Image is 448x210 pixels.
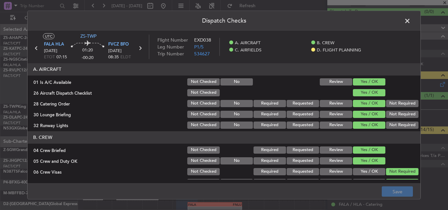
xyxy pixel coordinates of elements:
[320,168,352,175] button: Review
[353,78,385,85] button: Yes / OK
[320,146,352,153] button: Review
[320,100,352,107] button: Review
[320,110,352,118] button: Review
[386,100,418,107] button: Not Required
[353,110,385,118] button: Yes / OK
[320,157,352,164] button: Review
[386,110,418,118] button: Not Required
[353,168,385,175] button: Yes / OK
[386,121,418,128] button: Not Required
[386,168,418,175] button: Not Required
[320,179,352,186] button: Review
[317,40,335,46] span: B. CREW
[353,89,385,96] button: Yes / OK
[28,11,420,30] header: Dispatch Checks
[353,146,385,153] button: Yes / OK
[320,78,352,85] button: Review
[320,121,352,128] button: Review
[353,100,385,107] button: Yes / OK
[317,47,361,54] span: D. FLIGHT PLANNING
[386,179,418,186] button: Not Required
[353,179,385,186] button: Yes / OK
[353,121,385,128] button: Yes / OK
[353,157,385,164] button: Yes / OK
